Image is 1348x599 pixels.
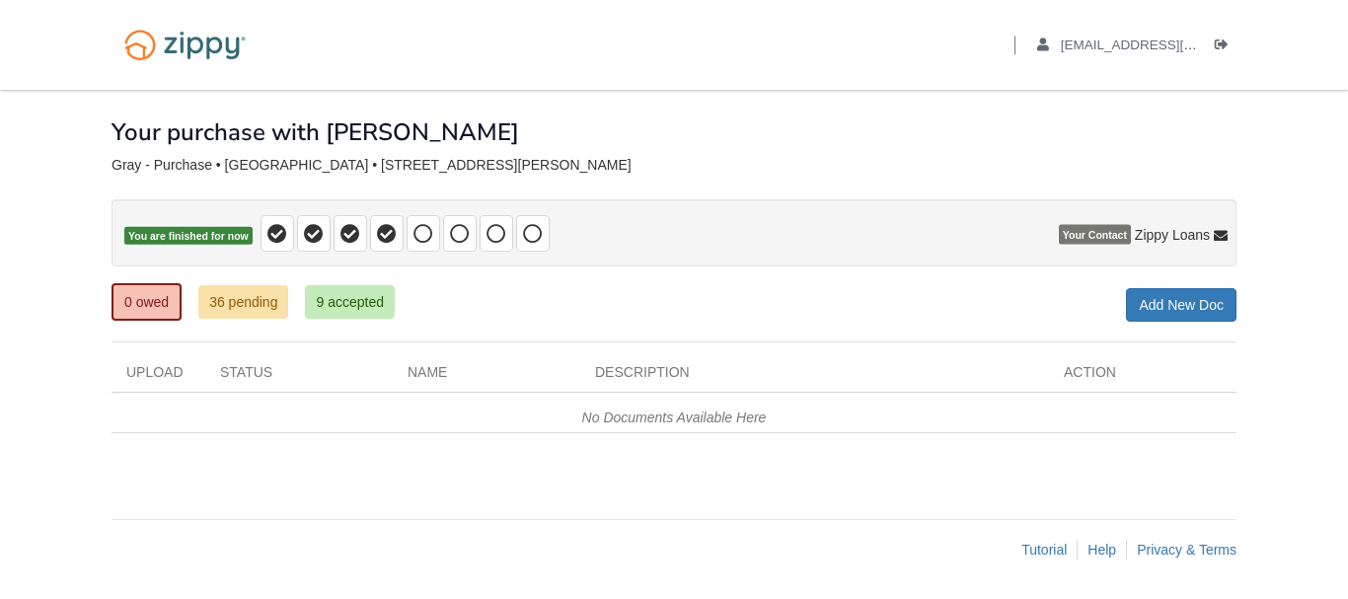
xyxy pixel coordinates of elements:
a: 9 accepted [305,285,395,319]
img: Logo [112,20,259,70]
a: Privacy & Terms [1137,542,1236,558]
a: edit profile [1037,37,1287,57]
span: ivangray44@yahoo.com [1061,37,1287,52]
a: Help [1087,542,1116,558]
div: Name [393,362,580,392]
span: Zippy Loans [1135,225,1210,245]
div: Status [205,362,393,392]
a: Tutorial [1021,542,1067,558]
span: You are finished for now [124,227,253,246]
em: No Documents Available Here [582,410,767,425]
a: 36 pending [198,285,288,319]
a: Add New Doc [1126,288,1236,322]
div: Upload [112,362,205,392]
a: 0 owed [112,283,182,321]
h1: Your purchase with [PERSON_NAME] [112,119,519,145]
div: Gray - Purchase • [GEOGRAPHIC_DATA] • [STREET_ADDRESS][PERSON_NAME] [112,157,1236,174]
a: Log out [1215,37,1236,57]
div: Action [1049,362,1236,392]
div: Description [580,362,1049,392]
span: Your Contact [1059,225,1131,245]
